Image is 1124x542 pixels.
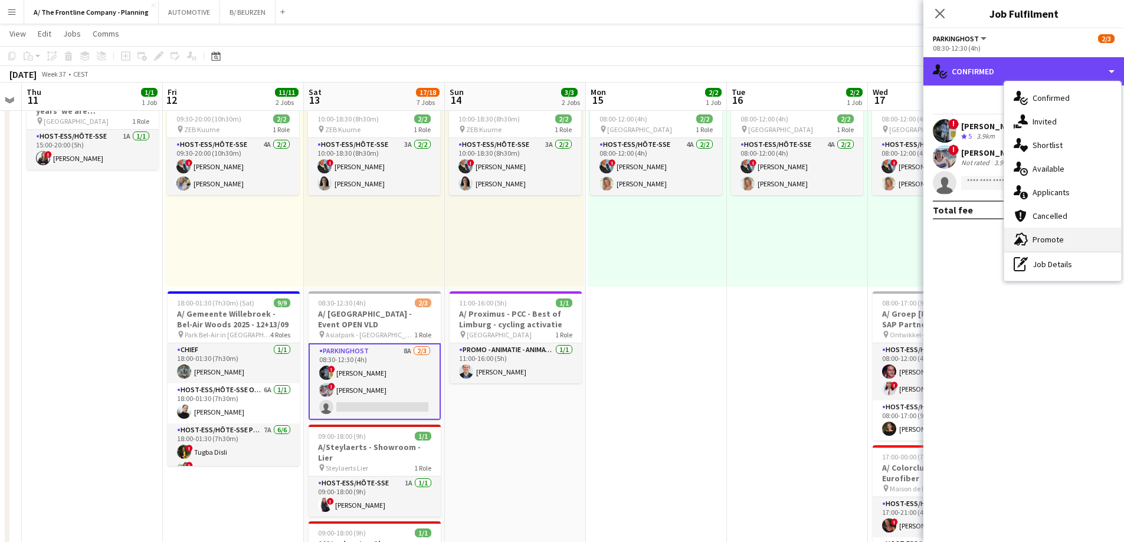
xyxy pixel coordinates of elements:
[93,28,119,39] span: Comms
[974,132,997,142] div: 3.9km
[732,87,745,97] span: Tue
[327,498,334,505] span: !
[555,125,572,134] span: 1 Role
[1033,140,1063,150] span: Shortlist
[882,298,930,307] span: 08:00-17:00 (9h)
[414,114,431,123] span: 2/2
[872,138,1004,195] app-card-role: Host-ess/Hôte-sse4A2/208:00-12:00 (4h)![PERSON_NAME][PERSON_NAME]
[923,57,1124,86] div: Confirmed
[309,477,441,517] app-card-role: Host-ess/Hôte-sse1A1/109:00-18:00 (9h)![PERSON_NAME]
[873,400,1005,441] app-card-role: Host-ess/Hôte-sse Vestiaire4A1/108:00-17:00 (9h)[PERSON_NAME]
[186,462,193,469] span: !
[25,93,41,107] span: 11
[961,158,992,167] div: Not rated
[167,138,299,195] app-card-role: Host-ess/Hôte-sse4A2/209:30-20:00 (10h30m)![PERSON_NAME][PERSON_NAME]
[142,98,157,107] div: 1 Job
[58,26,86,41] a: Jobs
[415,432,431,441] span: 1/1
[38,28,51,39] span: Edit
[933,44,1115,52] div: 08:30-12:30 (4h)
[449,110,581,195] app-job-card: 10:00-18:30 (8h30m)2/2 ZEB Kuurne1 RoleHost-ess/Hôte-sse3A2/210:00-18:30 (8h30m)![PERSON_NAME][PE...
[871,93,888,107] span: 17
[184,125,219,134] span: ZEB Kuurne
[24,1,159,24] button: A/ The Frontline Company - Planning
[309,87,322,97] span: Sat
[414,330,431,339] span: 1 Role
[731,138,863,195] app-card-role: Host-ess/Hôte-sse4A2/208:00-12:00 (4h)![PERSON_NAME][PERSON_NAME]
[415,298,431,307] span: 2/3
[274,298,290,307] span: 9/9
[168,343,300,383] app-card-role: Chief1/118:00-01:30 (7h30m)[PERSON_NAME]
[933,34,979,43] span: Parkinghost
[44,117,109,126] span: [GEOGRAPHIC_DATA]
[73,70,89,78] div: CEST
[466,125,502,134] span: ZEB Kuurne
[890,159,897,166] span: !
[890,484,975,493] span: Maison de le Poste - [GEOGRAPHIC_DATA]
[166,93,177,107] span: 12
[318,528,366,537] span: 09:00-18:00 (9h)
[326,464,368,472] span: Steylaerts Lier
[317,114,379,123] span: 10:00-18:30 (8h30m)
[168,383,300,423] app-card-role: Host-ess/Hôte-sse Onthaal-Accueill6A1/118:00-01:30 (7h30m)[PERSON_NAME]
[459,298,507,307] span: 11:00-16:00 (5h)
[933,204,973,216] div: Total fee
[873,462,1005,484] h3: A/ Colorclub - 25 jaar Eurofiber
[307,93,322,107] span: 13
[873,308,1005,330] h3: A/ Groep [PERSON_NAME] - SAP Partner Forum - [GEOGRAPHIC_DATA]
[159,1,220,24] button: AUTOMOTIVE
[1033,187,1070,198] span: Applicants
[132,117,149,126] span: 1 Role
[873,291,1005,441] app-job-card: 08:00-17:00 (9h)3/3A/ Groep [PERSON_NAME] - SAP Partner Forum - [GEOGRAPHIC_DATA] Ontwikkel- & Ev...
[9,68,37,80] div: [DATE]
[450,343,582,383] app-card-role: Promo - Animatie - Animation1/111:00-16:00 (5h)[PERSON_NAME]
[416,88,440,97] span: 17/18
[968,132,972,140] span: 5
[450,87,464,97] span: Sun
[309,291,441,420] div: 08:30-12:30 (4h)2/3A/ [GEOGRAPHIC_DATA] - Event OPEN VLD Asiatpark - [GEOGRAPHIC_DATA]1 RoleParki...
[562,98,580,107] div: 2 Jobs
[185,159,192,166] span: !
[168,291,300,466] app-job-card: 18:00-01:30 (7h30m) (Sat)9/9A/ Gemeente Willebroek - Bel-Air Woods 2025 - 12+13/09 Park Bel-Air i...
[450,291,582,383] app-job-card: 11:00-16:00 (5h)1/1A/ Proximus - PCC - Best of Limburg - cycling activatie [GEOGRAPHIC_DATA]1 Rol...
[27,87,41,97] span: Thu
[275,88,299,97] span: 11/11
[1033,163,1064,174] span: Available
[39,70,68,78] span: Week 37
[590,110,722,195] app-job-card: 08:00-12:00 (4h)2/2 [GEOGRAPHIC_DATA]1 RoleHost-ess/Hôte-sse4A2/208:00-12:00 (4h)![PERSON_NAME][P...
[141,88,158,97] span: 1/1
[740,114,788,123] span: 08:00-12:00 (4h)
[872,110,1004,195] app-job-card: 08:00-12:00 (4h)2/2 [GEOGRAPHIC_DATA]1 RoleHost-ess/Hôte-sse4A2/208:00-12:00 (4h)![PERSON_NAME][P...
[555,330,572,339] span: 1 Role
[961,147,1024,158] div: [PERSON_NAME]
[467,330,532,339] span: [GEOGRAPHIC_DATA]
[890,330,975,339] span: Ontwikkel- & Eventlocatie [GEOGRAPHIC_DATA]
[33,26,56,41] a: Edit
[328,383,335,390] span: !
[273,114,290,123] span: 2/2
[607,125,672,134] span: [GEOGRAPHIC_DATA]
[846,88,863,97] span: 2/2
[891,382,898,389] span: !
[1033,234,1064,245] span: Promote
[847,98,862,107] div: 1 Job
[748,125,813,134] span: [GEOGRAPHIC_DATA]
[308,110,440,195] app-job-card: 10:00-18:30 (8h30m)2/2 ZEB Kuurne1 RoleHost-ess/Hôte-sse3A2/210:00-18:30 (8h30m)![PERSON_NAME][PE...
[589,93,606,107] span: 15
[270,330,290,339] span: 4 Roles
[1033,116,1057,127] span: Invited
[328,366,335,373] span: !
[168,87,177,97] span: Fri
[882,452,948,461] span: 17:00-00:00 (7h) (Thu)
[309,425,441,517] app-job-card: 09:00-18:00 (9h)1/1A/Steylaerts - Showroom - Lier Steylaerts Lier1 RoleHost-ess/Hôte-sse1A1/109:0...
[458,114,520,123] span: 10:00-18:30 (8h30m)
[326,330,414,339] span: Asiatpark - [GEOGRAPHIC_DATA]
[450,308,582,330] h3: A/ Proximus - PCC - Best of Limburg - cycling activatie
[705,88,722,97] span: 2/2
[186,445,193,452] span: !
[318,298,366,307] span: 08:30-12:30 (4h)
